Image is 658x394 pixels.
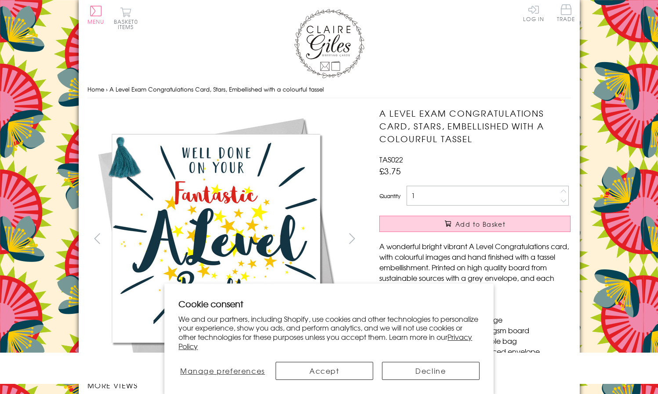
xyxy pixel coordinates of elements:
[276,362,373,380] button: Accept
[106,85,108,93] span: ›
[114,7,138,29] button: Basket0 items
[109,85,324,93] span: A Level Exam Congratulations Card, Stars, Embellished with a colourful tassel
[178,362,266,380] button: Manage preferences
[362,107,625,371] img: A Level Exam Congratulations Card, Stars, Embellished with a colourful tassel
[557,4,575,23] a: Trade
[178,331,472,351] a: Privacy Policy
[294,9,364,78] img: Claire Giles Greetings Cards
[455,220,505,228] span: Add to Basket
[87,85,104,93] a: Home
[342,228,362,248] button: next
[87,81,571,99] nav: breadcrumbs
[379,154,403,165] span: TAS022
[178,298,480,310] h2: Cookie consent
[379,216,571,232] button: Add to Basket
[379,192,400,200] label: Quantity
[523,4,544,22] a: Log In
[87,228,107,248] button: prev
[118,18,138,31] span: 0 items
[178,314,480,351] p: We and our partners, including Shopify, use cookies and other technologies to personalize your ex...
[379,165,401,177] span: £3.75
[180,365,265,376] span: Manage preferences
[557,4,575,22] span: Trade
[87,6,105,24] button: Menu
[87,380,362,390] h3: More views
[382,362,480,380] button: Decline
[87,107,351,371] img: A Level Exam Congratulations Card, Stars, Embellished with a colourful tassel
[87,18,105,26] span: Menu
[379,107,571,145] h1: A Level Exam Congratulations Card, Stars, Embellished with a colourful tassel
[379,241,571,294] p: A wonderful bright vibrant A Level Congratulations card, with colourful images and hand finished ...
